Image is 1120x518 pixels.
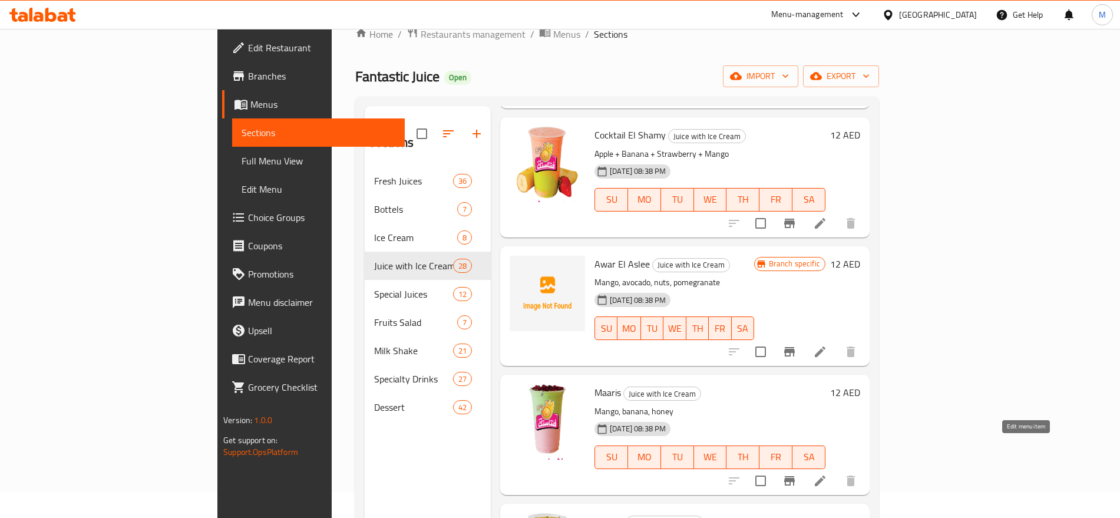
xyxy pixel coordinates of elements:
img: Maaris [510,384,585,460]
span: Select all sections [409,121,434,146]
div: Specialty Drinks [374,372,453,386]
button: WE [694,446,727,469]
span: Branch specific [764,258,825,269]
span: Menus [553,27,580,41]
div: items [453,400,472,414]
span: Upsell [248,324,395,338]
span: SU [600,191,623,208]
div: items [453,174,472,188]
span: 7 [458,204,471,215]
span: [DATE] 08:38 PM [605,423,670,434]
button: SU [594,188,628,212]
span: 8 [458,232,471,243]
a: Edit Restaurant [222,34,404,62]
button: Branch-specific-item [775,209,804,237]
span: TH [731,448,755,466]
h6: 12 AED [830,127,860,143]
span: Sort sections [434,120,462,148]
div: [GEOGRAPHIC_DATA] [899,8,977,21]
button: FR [759,188,792,212]
nav: Menu sections [365,162,491,426]
span: Select to update [748,468,773,493]
button: TU [661,446,694,469]
span: [DATE] 08:38 PM [605,166,670,177]
button: SA [792,188,825,212]
div: items [457,230,472,245]
span: WE [699,191,722,208]
div: Ice Cream8 [365,223,491,252]
li: / [530,27,534,41]
a: Upsell [222,316,404,345]
div: items [453,344,472,358]
button: WE [694,188,727,212]
a: Edit menu item [813,345,827,359]
img: Cocktail El Shamy [510,127,585,202]
span: Sections [594,27,627,41]
span: TU [666,448,689,466]
a: Sections [232,118,404,147]
div: Special Juices12 [365,280,491,308]
a: Promotions [222,260,404,288]
span: Grocery Checklist [248,380,395,394]
span: Edit Restaurant [248,41,395,55]
span: 12 [454,289,471,300]
span: Bottels [374,202,457,216]
button: SA [732,316,754,340]
span: Cocktail El Shamy [594,126,666,144]
span: Juice with Ice Cream [624,387,701,401]
button: delete [837,338,865,366]
a: Support.OpsPlatform [223,444,298,460]
div: items [453,372,472,386]
span: Restaurants management [421,27,526,41]
span: 21 [454,345,471,357]
span: SA [797,191,821,208]
span: Ice Cream [374,230,457,245]
span: Awar El Aslee [594,255,650,273]
p: Mango, avocado, nuts, pomegranate [594,275,754,290]
span: SU [600,448,623,466]
span: Edit Menu [242,182,395,196]
span: Coverage Report [248,352,395,366]
div: Juice with Ice Cream [374,259,453,273]
nav: breadcrumb [355,27,879,42]
span: SA [736,320,749,337]
a: Restaurants management [407,27,526,42]
span: WE [699,448,722,466]
div: Fresh Juices36 [365,167,491,195]
span: 1.0.0 [254,413,272,428]
a: Grocery Checklist [222,373,404,401]
span: Choice Groups [248,210,395,225]
span: Special Juices [374,287,453,301]
span: Coupons [248,239,395,253]
a: Menu disclaimer [222,288,404,316]
span: TU [666,191,689,208]
span: Dessert [374,400,453,414]
span: WE [668,320,682,337]
button: MO [628,446,661,469]
div: Dessert42 [365,393,491,421]
button: SU [594,316,617,340]
span: Select to update [748,211,773,236]
button: FR [709,316,731,340]
span: M [1099,8,1106,21]
div: Juice with Ice Cream [623,387,701,401]
span: 42 [454,402,471,413]
button: TU [641,316,663,340]
button: MO [628,188,661,212]
span: [DATE] 08:38 PM [605,295,670,306]
span: FR [764,448,788,466]
span: MO [622,320,636,337]
div: items [457,315,472,329]
div: Fruits Salad7 [365,308,491,336]
a: Menus [222,90,404,118]
div: Milk Shake [374,344,453,358]
span: Fresh Juices [374,174,453,188]
span: SU [600,320,613,337]
button: delete [837,209,865,237]
span: export [812,69,870,84]
span: Menu disclaimer [248,295,395,309]
span: FR [764,191,788,208]
div: Milk Shake21 [365,336,491,365]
